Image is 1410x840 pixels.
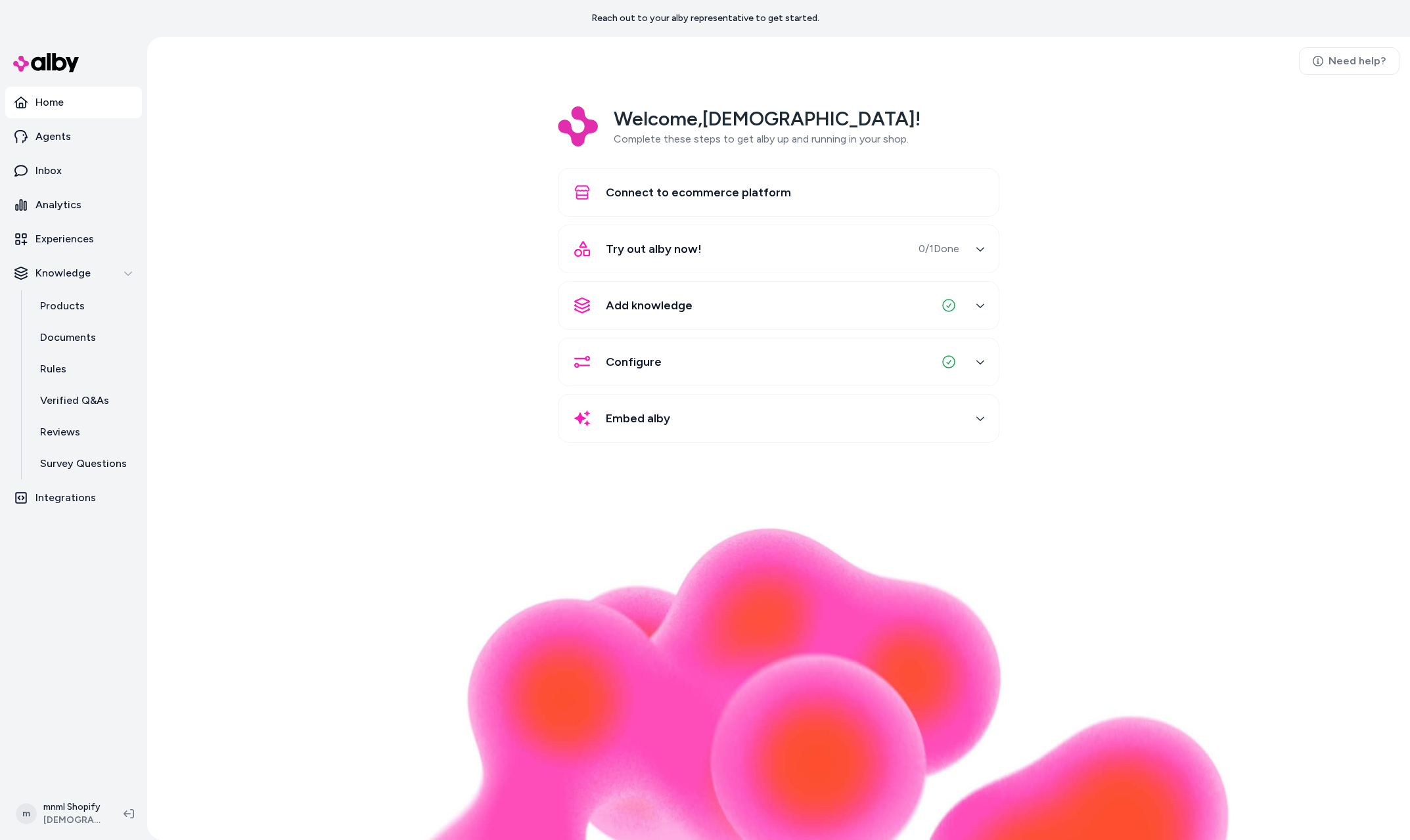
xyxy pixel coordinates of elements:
button: Connect to ecommerce platform [566,177,991,208]
button: Knowledge [5,257,142,289]
button: Try out alby now!0/1Done [566,233,991,265]
a: Inbox [5,155,142,187]
a: Need help? [1299,47,1399,75]
span: Embed alby [606,409,670,428]
p: Analytics [35,197,81,213]
p: mnml Shopify [43,801,102,814]
span: m [16,803,37,824]
button: Embed alby [566,403,991,434]
a: Experiences [5,223,142,255]
img: Logo [558,106,598,146]
span: Complete these steps to get alby up and running in your shop. [614,133,909,145]
span: Connect to ecommerce platform [606,183,791,202]
p: Home [35,95,64,110]
span: Add knowledge [606,296,693,315]
h2: Welcome, [DEMOGRAPHIC_DATA] ! [614,106,921,131]
a: Integrations [5,482,142,514]
img: alby Logo [13,53,79,72]
p: Documents [40,330,96,345]
p: Rules [40,361,66,377]
p: Inbox [35,163,62,179]
button: Add knowledge [566,290,991,321]
p: Integrations [35,490,96,506]
button: mmnml Shopify[DEMOGRAPHIC_DATA] [8,793,113,835]
span: Configure [606,353,662,371]
img: alby Bubble [327,527,1231,840]
a: Home [5,87,142,118]
p: Reach out to your alby representative to get started. [591,12,819,25]
button: Configure [566,346,991,378]
span: 0 / 1 Done [919,241,959,257]
a: Products [27,290,142,322]
a: Agents [5,121,142,152]
p: Survey Questions [40,456,127,472]
a: Analytics [5,189,142,221]
a: Survey Questions [27,448,142,479]
a: Reviews [27,416,142,448]
p: Reviews [40,424,80,440]
p: Verified Q&As [40,393,109,409]
a: Verified Q&As [27,385,142,416]
p: Agents [35,129,71,144]
a: Documents [27,322,142,353]
span: [DEMOGRAPHIC_DATA] [43,814,102,827]
p: Experiences [35,231,94,247]
span: Try out alby now! [606,240,702,258]
p: Knowledge [35,265,91,281]
p: Products [40,298,85,314]
a: Rules [27,353,142,385]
